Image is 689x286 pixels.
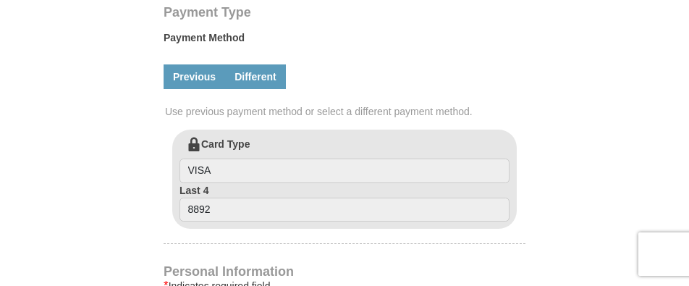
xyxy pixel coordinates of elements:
span: Use previous payment method or select a different payment method. [165,104,527,119]
label: Payment Method [164,30,525,52]
input: Card Type [179,159,510,183]
a: Different [225,64,286,89]
label: Last 4 [179,183,510,222]
label: Card Type [179,137,510,183]
a: Previous [164,64,225,89]
h4: Personal Information [164,266,525,277]
h4: Payment Type [164,7,525,18]
input: Last 4 [179,198,510,222]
